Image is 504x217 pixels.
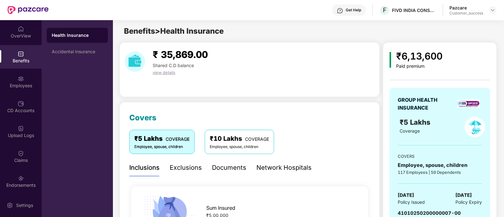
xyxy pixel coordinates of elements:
div: COVERS [398,153,482,159]
div: Employee, spouse, children [210,144,269,150]
span: 41010250200000007-00 [398,210,461,216]
div: Pazcare [449,5,483,11]
img: svg+xml;base64,PHN2ZyBpZD0iU2V0dGluZy0yMHgyMCIgeG1sbnM9Imh0dHA6Ly93d3cudzMub3JnLzIwMDAvc3ZnIiB3aW... [7,202,13,208]
span: view details [153,70,175,75]
img: svg+xml;base64,PHN2ZyBpZD0iVXBsb2FkX0xvZ3MiIGRhdGEtbmFtZT0iVXBsb2FkIExvZ3MiIHhtbG5zPSJodHRwOi8vd3... [18,125,24,132]
span: Shared C.D balance [153,63,194,68]
div: Accidental Insurance [52,49,103,54]
img: download [125,51,145,72]
div: ₹6,13,600 [396,49,442,64]
span: Covers [129,113,156,122]
div: GROUP HEALTH INSURANCE [398,96,453,112]
div: Documents [212,163,246,173]
div: Exclusions [170,163,202,173]
img: svg+xml;base64,PHN2ZyBpZD0iSG9tZSIgeG1sbnM9Imh0dHA6Ly93d3cudzMub3JnLzIwMDAvc3ZnIiB3aWR0aD0iMjAiIG... [18,26,24,32]
img: svg+xml;base64,PHN2ZyBpZD0iRW1wbG95ZWVzIiB4bWxucz0iaHR0cDovL3d3dy53My5vcmcvMjAwMC9zdmciIHdpZHRoPS... [18,76,24,82]
img: insurerLogo [457,100,480,108]
img: policyIcon [465,117,485,137]
div: ₹5 Lakhs [134,134,190,144]
img: svg+xml;base64,PHN2ZyBpZD0iRW5kb3JzZW1lbnRzIiB4bWxucz0iaHR0cDovL3d3dy53My5vcmcvMjAwMC9zdmciIHdpZH... [18,175,24,181]
span: [DATE] [398,191,414,199]
img: New Pazcare Logo [8,6,49,14]
span: COVERAGE [245,136,269,142]
div: ₹10 Lakhs [210,134,269,144]
img: icon [390,52,391,68]
span: Policy Issued [398,199,425,206]
div: Network Hospitals [256,163,312,173]
img: svg+xml;base64,PHN2ZyBpZD0iSGVscC0zMngzMiIgeG1sbnM9Imh0dHA6Ly93d3cudzMub3JnLzIwMDAvc3ZnIiB3aWR0aD... [337,8,343,14]
div: FIVD INDIA CONSULTING PRIVATE LIMITED [392,7,436,13]
span: ₹5 Lakhs [400,118,432,126]
div: Health Insurance [52,32,103,38]
span: [DATE] [455,191,472,199]
span: Policy Expiry [455,199,482,206]
span: COVERAGE [166,136,190,142]
span: Benefits > Health Insurance [124,26,224,36]
span: F [383,6,387,14]
div: Inclusions [129,163,160,173]
span: Sum Insured [206,204,235,212]
div: Employee, spouse, children [134,144,190,150]
div: Settings [14,202,35,208]
img: svg+xml;base64,PHN2ZyBpZD0iQmVuZWZpdHMiIHhtbG5zPSJodHRwOi8vd3d3LnczLm9yZy8yMDAwL3N2ZyIgd2lkdGg9Ij... [18,51,24,57]
img: svg+xml;base64,PHN2ZyBpZD0iRHJvcGRvd24tMzJ4MzIiIHhtbG5zPSJodHRwOi8vd3d3LnczLm9yZy8yMDAwL3N2ZyIgd2... [490,8,495,13]
div: Customer_success [449,11,483,16]
span: Coverage [400,128,420,134]
img: svg+xml;base64,PHN2ZyBpZD0iQ2xhaW0iIHhtbG5zPSJodHRwOi8vd3d3LnczLm9yZy8yMDAwL3N2ZyIgd2lkdGg9IjIwIi... [18,150,24,157]
span: ₹ 35,869.00 [153,49,208,60]
div: Employee, spouse, children [398,161,482,169]
div: 117 Employees | 59 Dependents [398,169,482,175]
img: svg+xml;base64,PHN2ZyBpZD0iQ0RfQWNjb3VudHMiIGRhdGEtbmFtZT0iQ0QgQWNjb3VudHMiIHhtbG5zPSJodHRwOi8vd3... [18,100,24,107]
div: Get Help [346,8,361,13]
div: Paid premium [396,64,442,69]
